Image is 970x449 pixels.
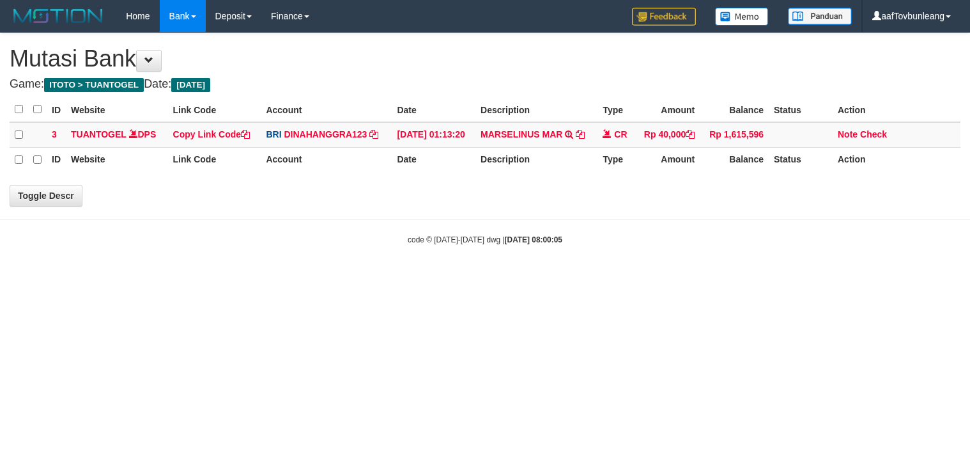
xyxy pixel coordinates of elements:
h1: Mutasi Bank [10,46,960,72]
th: ID [47,147,66,172]
th: Date [392,147,475,172]
img: MOTION_logo.png [10,6,107,26]
img: Button%20Memo.svg [715,8,769,26]
th: Description [475,147,597,172]
th: Date [392,97,475,122]
a: DINAHANGGRA123 [284,129,367,139]
span: [DATE] [171,78,210,92]
h4: Game: Date: [10,78,960,91]
th: Type [597,147,635,172]
a: Note [838,129,858,139]
th: Account [261,147,392,172]
th: Website [66,97,168,122]
th: Action [833,147,960,172]
td: Rp 1,615,596 [700,122,769,148]
img: Feedback.jpg [632,8,696,26]
th: Website [66,147,168,172]
a: MARSELINUS MAR [481,129,562,139]
th: Amount [635,97,700,122]
strong: [DATE] 08:00:05 [505,235,562,244]
th: Amount [635,147,700,172]
a: Toggle Descr [10,185,82,207]
span: 3 [52,129,57,139]
th: Status [769,147,833,172]
span: ITOTO > TUANTOGEL [44,78,144,92]
th: Balance [700,97,769,122]
th: Balance [700,147,769,172]
small: code © [DATE]-[DATE] dwg | [408,235,562,244]
th: Account [261,97,392,122]
img: panduan.png [788,8,852,25]
th: Type [597,97,635,122]
td: [DATE] 01:13:20 [392,122,475,148]
span: BRI [266,129,281,139]
th: Description [475,97,597,122]
a: Check [860,129,887,139]
td: DPS [66,122,168,148]
th: ID [47,97,66,122]
span: CR [614,129,627,139]
a: TUANTOGEL [71,129,127,139]
th: Link Code [168,147,261,172]
th: Action [833,97,960,122]
td: Rp 40,000 [635,122,700,148]
a: Copy Link Code [173,129,250,139]
th: Status [769,97,833,122]
th: Link Code [168,97,261,122]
